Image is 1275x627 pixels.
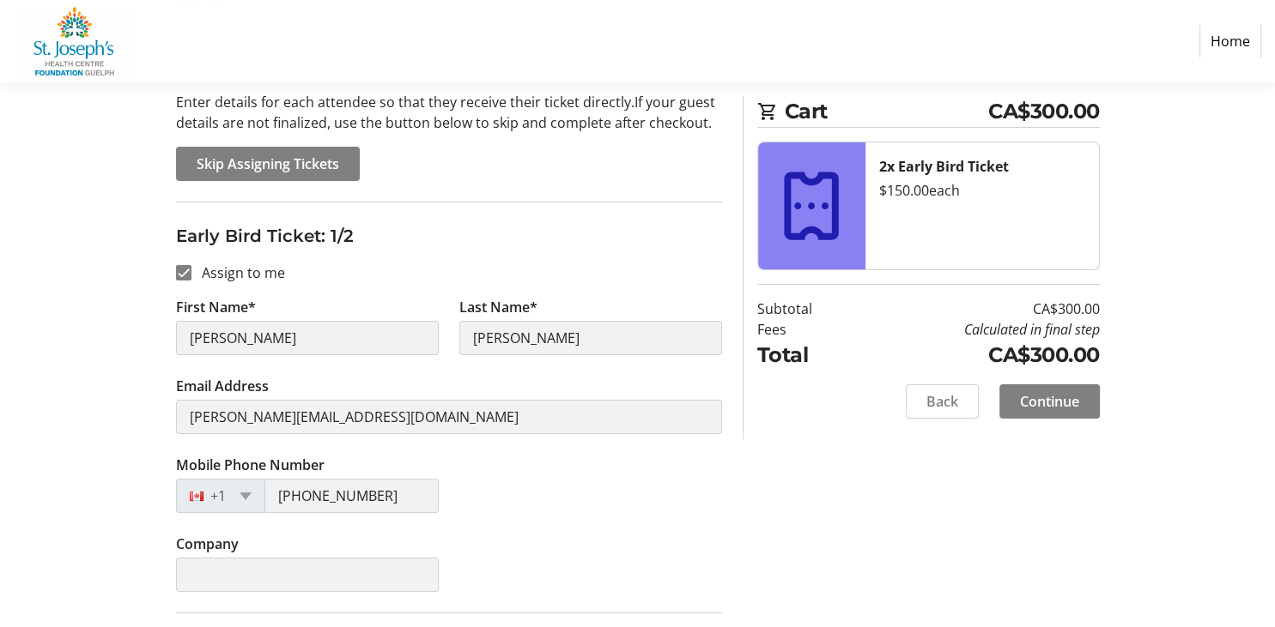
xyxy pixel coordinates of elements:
a: Home [1199,25,1261,57]
td: CA$300.00 [856,340,1100,371]
td: Fees [757,319,856,340]
span: Continue [1020,391,1079,412]
button: Continue [999,384,1100,419]
span: Skip Assigning Tickets [197,154,339,174]
button: Skip Assigning Tickets [176,147,360,181]
button: Back [906,384,979,419]
td: Total [757,340,856,371]
span: CA$300.00 [988,96,1100,127]
input: (506) 234-5678 [264,479,439,513]
img: St. Joseph's Health Centre Foundation Guelph's Logo [14,7,136,75]
td: Subtotal [757,298,856,319]
div: $150.00 each [879,180,1085,201]
span: Back [926,391,958,412]
label: Assign to me [191,262,285,283]
label: Mobile Phone Number [176,455,325,475]
p: Enter details for each attendee so that they receive their ticket directly. If your guest details... [176,92,722,133]
label: Last Name* [459,297,537,317]
td: CA$300.00 [856,298,1100,319]
label: First Name* [176,297,256,317]
td: Calculated in final step [856,319,1100,340]
label: Email Address [176,376,269,396]
h3: Early Bird Ticket: 1/2 [176,223,722,249]
span: Cart [785,96,989,127]
label: Company [176,534,239,554]
strong: 2x Early Bird Ticket [879,157,1009,176]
